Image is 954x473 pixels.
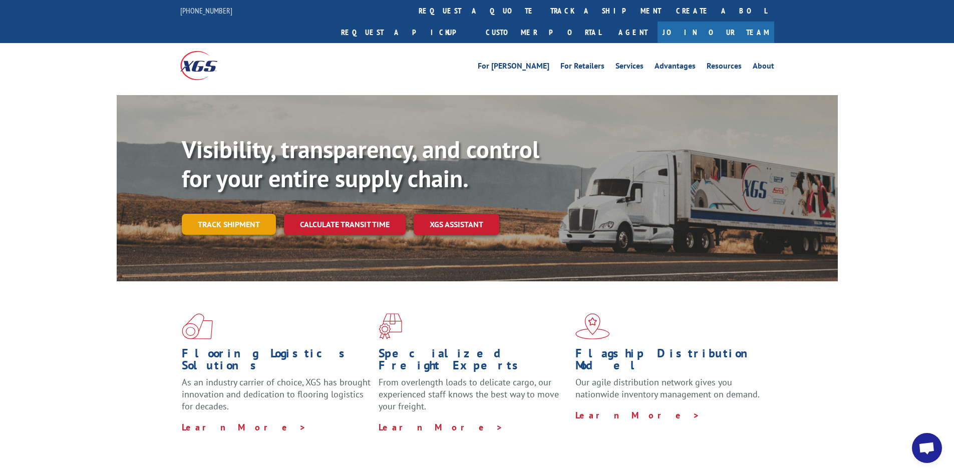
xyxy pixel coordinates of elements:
[379,421,503,433] a: Learn More >
[912,433,942,463] div: Open chat
[575,347,765,376] h1: Flagship Distribution Model
[615,62,644,73] a: Services
[182,347,371,376] h1: Flooring Logistics Solutions
[182,134,539,194] b: Visibility, transparency, and control for your entire supply chain.
[575,376,760,400] span: Our agile distribution network gives you nationwide inventory management on demand.
[478,62,549,73] a: For [PERSON_NAME]
[658,22,774,43] a: Join Our Team
[478,22,608,43] a: Customer Portal
[379,376,568,421] p: From overlength loads to delicate cargo, our experienced staff knows the best way to move your fr...
[182,421,306,433] a: Learn More >
[560,62,604,73] a: For Retailers
[608,22,658,43] a: Agent
[379,347,568,376] h1: Specialized Freight Experts
[182,376,371,412] span: As an industry carrier of choice, XGS has brought innovation and dedication to flooring logistics...
[575,409,700,421] a: Learn More >
[182,313,213,339] img: xgs-icon-total-supply-chain-intelligence-red
[707,62,742,73] a: Resources
[414,214,499,235] a: XGS ASSISTANT
[284,214,406,235] a: Calculate transit time
[575,313,610,339] img: xgs-icon-flagship-distribution-model-red
[182,214,276,235] a: Track shipment
[655,62,696,73] a: Advantages
[334,22,478,43] a: Request a pickup
[753,62,774,73] a: About
[379,313,402,339] img: xgs-icon-focused-on-flooring-red
[180,6,232,16] a: [PHONE_NUMBER]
